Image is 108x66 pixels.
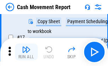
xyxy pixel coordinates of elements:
[67,55,76,59] div: Skip
[89,46,100,58] img: Main button
[17,4,70,11] div: Cash Movement Report
[60,44,83,60] button: Skip
[22,45,30,54] img: Run All
[17,34,25,40] span: # 17
[18,55,34,59] div: Run All
[67,45,76,54] img: Skip
[94,3,102,11] img: Settings menu
[85,4,90,10] img: Support
[15,44,38,60] button: Run All
[36,18,61,26] div: Copy Sheet
[6,3,14,11] img: Back
[28,29,51,34] div: to workbook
